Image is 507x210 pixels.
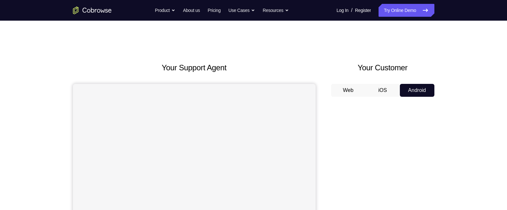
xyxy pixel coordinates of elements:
span: / [351,6,352,14]
button: Android [400,84,434,97]
button: Resources [263,4,289,17]
a: Go to the home page [73,6,112,14]
h2: Your Customer [331,62,434,74]
a: Register [355,4,371,17]
button: Web [331,84,366,97]
button: Product [155,4,175,17]
a: About us [183,4,200,17]
a: Pricing [208,4,220,17]
a: Log In [337,4,349,17]
button: iOS [365,84,400,97]
a: Try Online Demo [379,4,434,17]
button: Use Cases [228,4,255,17]
h2: Your Support Agent [73,62,316,74]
